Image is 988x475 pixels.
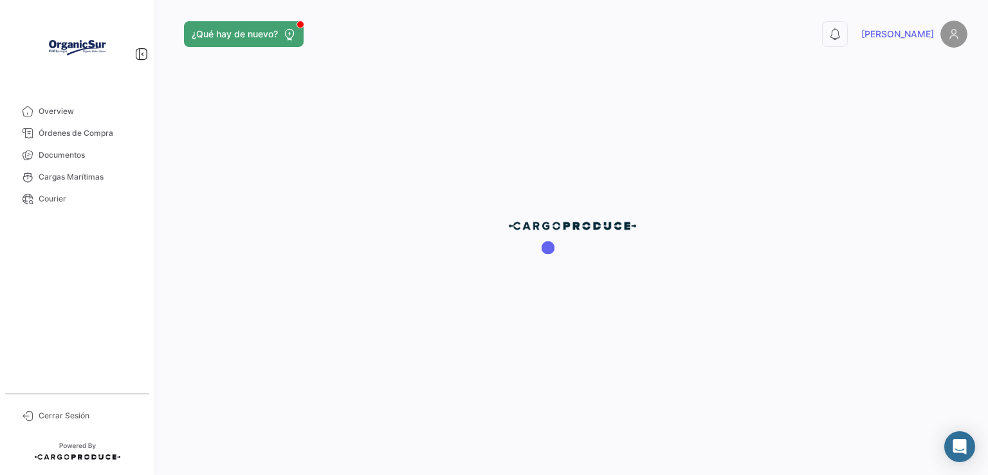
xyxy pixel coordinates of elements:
a: Overview [10,100,144,122]
a: Órdenes de Compra [10,122,144,144]
span: Documentos [39,149,139,161]
span: Overview [39,106,139,117]
span: Courier [39,193,139,205]
span: Cerrar Sesión [39,410,139,422]
a: Documentos [10,144,144,166]
a: Cargas Marítimas [10,166,144,188]
img: cp-blue.png [508,221,637,231]
span: Cargas Marítimas [39,171,139,183]
div: Abrir Intercom Messenger [944,431,975,462]
img: Logo+OrganicSur.png [45,15,109,80]
a: Courier [10,188,144,210]
span: Órdenes de Compra [39,127,139,139]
